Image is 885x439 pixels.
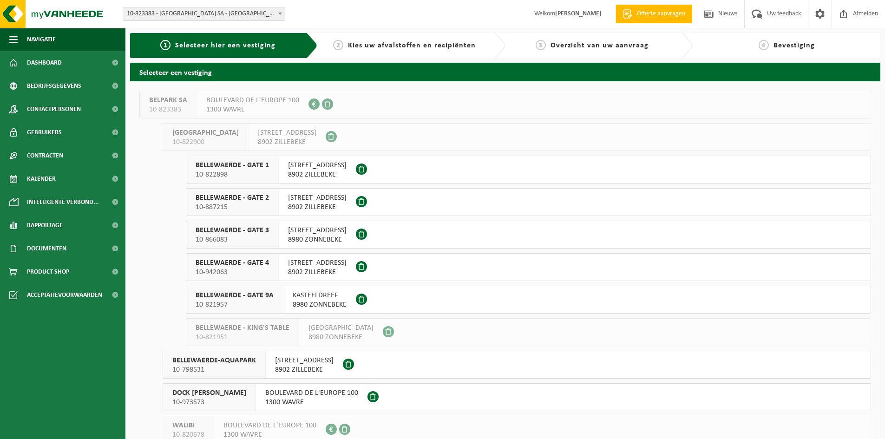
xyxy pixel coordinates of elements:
[123,7,285,21] span: 10-823383 - BELPARK SA - WAVRE
[275,365,334,374] span: 8902 ZILLEBEKE
[123,7,285,20] span: 10-823383 - BELPARK SA - WAVRE
[759,40,769,50] span: 4
[555,10,602,17] strong: [PERSON_NAME]
[288,226,347,235] span: [STREET_ADDRESS]
[333,40,343,50] span: 2
[265,398,358,407] span: 1300 WAVRE
[186,221,871,249] button: BELLEWAERDE - GATE 3 10-866083 [STREET_ADDRESS]8980 ZONNEBEKE
[196,333,289,342] span: 10-821951
[206,96,299,105] span: BOULEVARD DE L'EUROPE 100
[27,283,102,307] span: Acceptatievoorwaarden
[196,193,269,203] span: BELLEWAERDE - GATE 2
[186,253,871,281] button: BELLEWAERDE - GATE 4 10-942063 [STREET_ADDRESS]8902 ZILLEBEKE
[27,260,69,283] span: Product Shop
[172,421,204,430] span: WALIBI
[163,383,871,411] button: DOCK [PERSON_NAME] 10-973573 BOULEVARD DE L'EUROPE 1001300 WAVRE
[288,268,347,277] span: 8902 ZILLEBEKE
[196,235,269,244] span: 10-866083
[293,300,347,309] span: 8980 ZONNEBEKE
[27,74,81,98] span: Bedrijfsgegevens
[186,188,871,216] button: BELLEWAERDE - GATE 2 10-887215 [STREET_ADDRESS]8902 ZILLEBEKE
[774,42,815,49] span: Bevestiging
[293,291,347,300] span: KASTEELDREEF
[288,170,347,179] span: 8902 ZILLEBEKE
[206,105,299,114] span: 1300 WAVRE
[348,42,476,49] span: Kies uw afvalstoffen en recipiënten
[196,226,269,235] span: BELLEWAERDE - GATE 3
[196,300,274,309] span: 10-821957
[172,356,256,365] span: BELLEWAERDE-AQUAPARK
[196,170,269,179] span: 10-822898
[308,323,374,333] span: [GEOGRAPHIC_DATA]
[196,323,289,333] span: BELLEWAERDE - KING'S TABLE
[27,144,63,167] span: Contracten
[27,237,66,260] span: Documenten
[175,42,275,49] span: Selecteer hier een vestiging
[288,258,347,268] span: [STREET_ADDRESS]
[172,128,239,138] span: [GEOGRAPHIC_DATA]
[27,167,56,190] span: Kalender
[258,138,316,147] span: 8902 ZILLEBEKE
[196,161,269,170] span: BELLEWAERDE - GATE 1
[27,51,62,74] span: Dashboard
[308,333,374,342] span: 8980 ZONNEBEKE
[196,203,269,212] span: 10-887215
[27,190,99,214] span: Intelligente verbond...
[536,40,546,50] span: 3
[275,356,334,365] span: [STREET_ADDRESS]
[27,214,63,237] span: Rapportage
[616,5,692,23] a: Offerte aanvragen
[196,258,269,268] span: BELLEWAERDE - GATE 4
[160,40,170,50] span: 1
[186,286,871,314] button: BELLEWAERDE - GATE 9A 10-821957 KASTEELDREEF8980 ZONNEBEKE
[27,121,62,144] span: Gebruikers
[172,365,256,374] span: 10-798531
[258,128,316,138] span: [STREET_ADDRESS]
[172,138,239,147] span: 10-822900
[288,193,347,203] span: [STREET_ADDRESS]
[288,161,347,170] span: [STREET_ADDRESS]
[149,105,187,114] span: 10-823383
[27,98,81,121] span: Contactpersonen
[27,28,56,51] span: Navigatie
[265,388,358,398] span: BOULEVARD DE L'EUROPE 100
[186,156,871,183] button: BELLEWAERDE - GATE 1 10-822898 [STREET_ADDRESS]8902 ZILLEBEKE
[172,388,246,398] span: DOCK [PERSON_NAME]
[172,398,246,407] span: 10-973573
[196,268,269,277] span: 10-942063
[551,42,649,49] span: Overzicht van uw aanvraag
[288,235,347,244] span: 8980 ZONNEBEKE
[223,421,316,430] span: BOULEVARD DE L'EUROPE 100
[130,63,880,81] h2: Selecteer een vestiging
[196,291,274,300] span: BELLEWAERDE - GATE 9A
[635,9,688,19] span: Offerte aanvragen
[163,351,871,379] button: BELLEWAERDE-AQUAPARK 10-798531 [STREET_ADDRESS]8902 ZILLEBEKE
[288,203,347,212] span: 8902 ZILLEBEKE
[149,96,187,105] span: BELPARK SA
